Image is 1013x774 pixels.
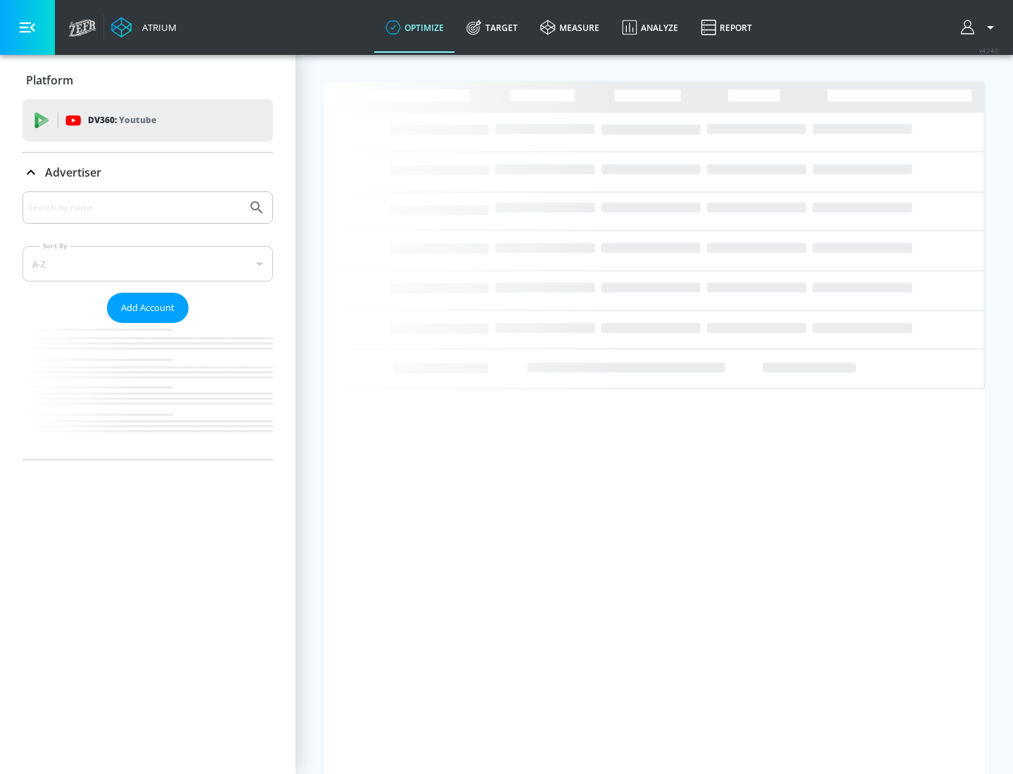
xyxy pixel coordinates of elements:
[689,2,763,53] a: Report
[23,323,273,459] nav: list of Advertiser
[28,198,241,217] input: Search by name
[23,61,273,100] div: Platform
[111,17,177,38] a: Atrium
[529,2,611,53] a: measure
[107,293,189,323] button: Add Account
[88,113,156,128] p: DV360:
[121,300,174,316] span: Add Account
[23,153,273,192] div: Advertiser
[40,241,70,250] label: Sort By
[45,165,101,180] p: Advertiser
[26,72,73,88] p: Platform
[23,246,273,281] div: A-Z
[979,46,999,54] span: v 4.24.0
[23,191,273,459] div: Advertiser
[455,2,529,53] a: Target
[374,2,455,53] a: optimize
[136,21,177,34] div: Atrium
[23,99,273,141] div: DV360: Youtube
[119,113,156,127] p: Youtube
[611,2,689,53] a: Analyze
